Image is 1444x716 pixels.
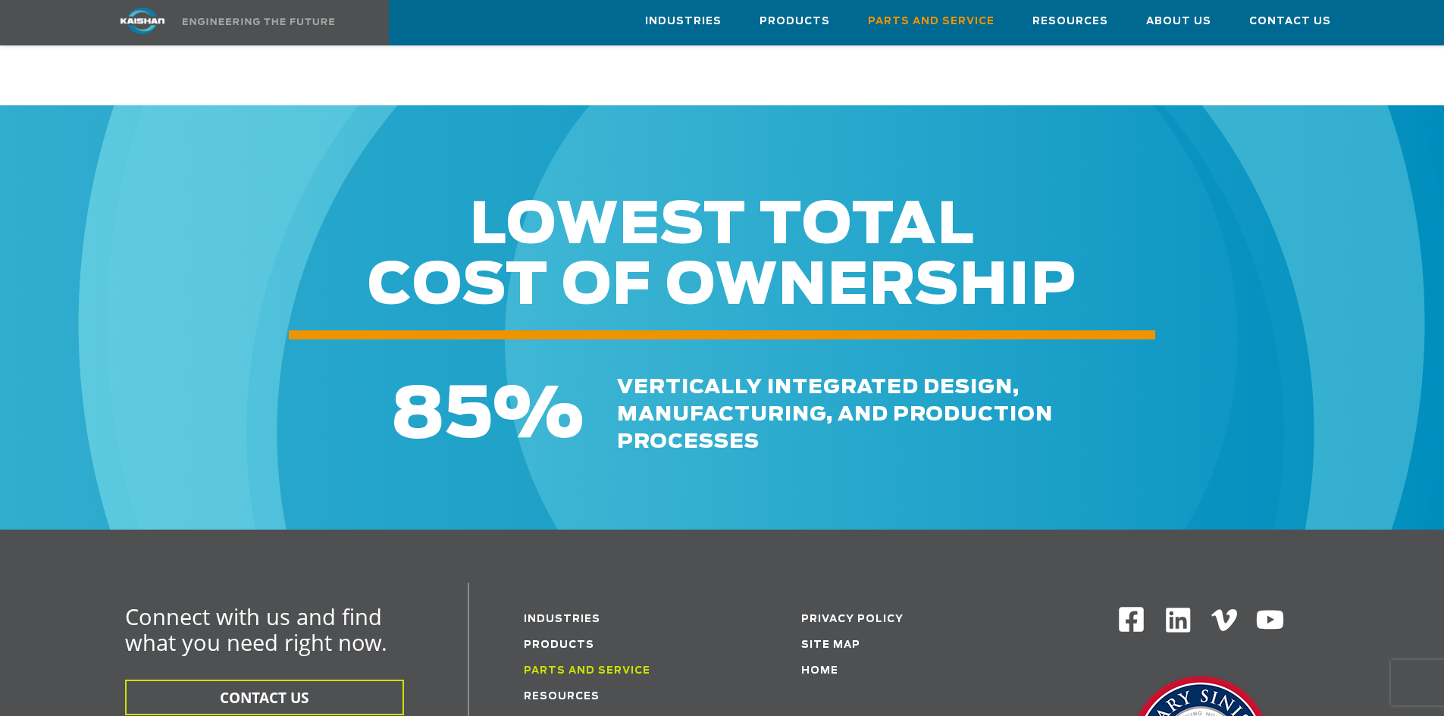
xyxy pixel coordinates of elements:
[125,602,387,657] span: Connect with us and find what you need right now.
[1117,605,1145,633] img: Facebook
[801,614,904,624] a: Privacy Policy
[1249,13,1331,30] span: Contact Us
[1146,1,1211,42] a: About Us
[760,13,830,30] span: Products
[125,680,404,715] button: CONTACT US
[1255,605,1285,635] img: Youtube
[1146,13,1211,30] span: About Us
[524,666,650,676] a: Parts and service
[1032,13,1108,30] span: Resources
[801,666,838,676] a: Home
[183,18,334,25] img: Engineering the future
[617,377,1053,452] span: vertically integrated design, manufacturing, and production processes
[391,381,493,451] span: 85
[868,1,995,42] a: Parts and Service
[1164,605,1193,635] img: Linkedin
[524,640,594,650] a: Products
[1249,1,1331,42] a: Contact Us
[1032,1,1108,42] a: Resources
[645,13,722,30] span: Industries
[493,381,584,451] span: %
[801,640,860,650] a: Site Map
[645,1,722,42] a: Industries
[868,13,995,30] span: Parts and Service
[86,8,199,34] img: kaishan logo
[1211,609,1237,631] img: Vimeo
[524,692,600,702] a: Resources
[760,1,830,42] a: Products
[524,614,600,624] a: Industries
